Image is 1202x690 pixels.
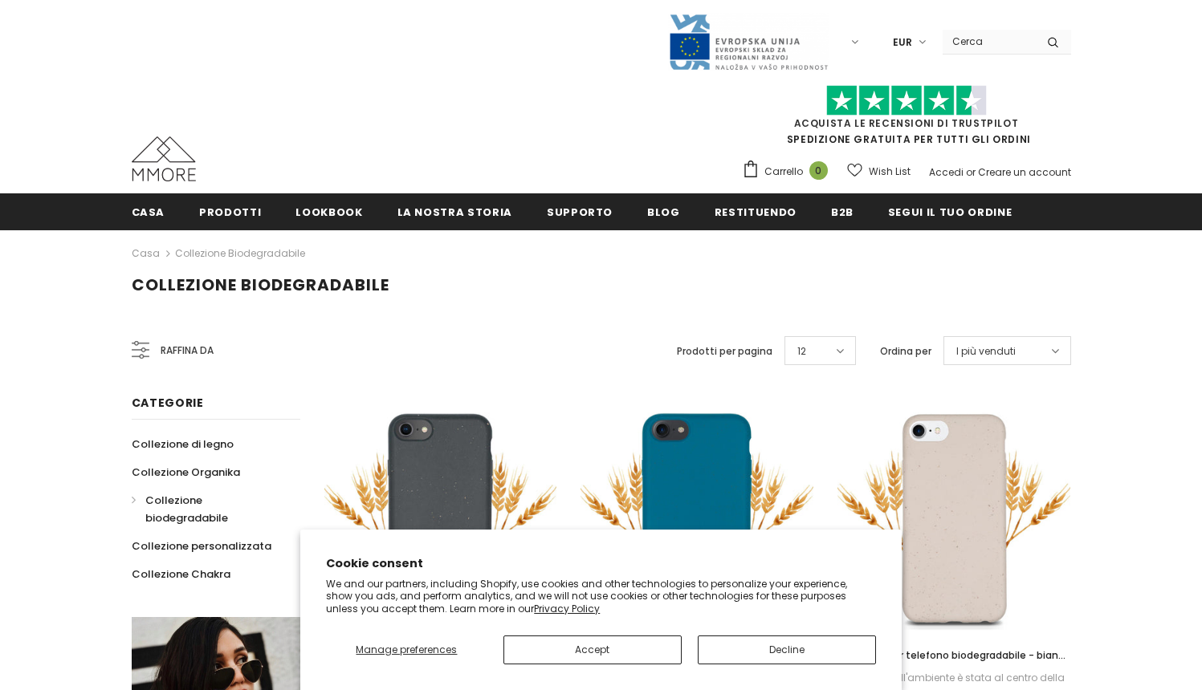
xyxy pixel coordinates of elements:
span: Wish List [869,164,911,180]
a: Restituendo [715,193,797,229]
span: supporto [547,205,613,220]
span: Collezione personalizzata [132,538,271,554]
a: Custodia per telefono biodegradabile - bianco naturale [837,647,1070,664]
span: EUR [893,34,912,51]
label: Ordina per [880,343,931,359]
span: B2B [831,205,854,220]
span: or [966,165,976,179]
p: We and our partners, including Shopify, use cookies and other technologies to personalize your ex... [326,578,876,615]
a: Collezione personalizzata [132,532,271,560]
a: B2B [831,193,854,229]
a: Collezione Organika [132,458,240,486]
span: La nostra storia [397,205,512,220]
a: Carrello 0 [742,160,836,184]
a: Collezione Chakra [132,560,230,588]
a: Lookbook [295,193,362,229]
span: 12 [797,343,806,359]
span: Prodotti [199,205,261,220]
span: Collezione Chakra [132,566,230,582]
a: Acquista le recensioni di TrustPilot [794,116,1019,130]
label: Prodotti per pagina [677,343,772,359]
input: Search Site [943,30,1035,53]
a: Privacy Policy [534,602,600,615]
img: Fidati di Pilot Stars [826,85,987,116]
span: Casa [132,205,165,220]
span: Raffina da [161,342,214,359]
a: Accedi [929,165,964,179]
a: Creare un account [978,165,1071,179]
span: Collezione di legno [132,436,234,452]
a: Collezione biodegradabile [132,486,283,532]
a: supporto [547,193,613,229]
span: Restituendo [715,205,797,220]
span: 0 [809,161,828,180]
a: Blog [647,193,680,229]
a: La nostra storia [397,193,512,229]
button: Manage preferences [326,635,487,664]
a: Wish List [847,157,911,185]
span: Collezione biodegradabile [132,274,389,296]
span: I più venduti [956,343,1016,359]
h2: Cookie consent [326,555,876,572]
span: SPEDIZIONE GRATUITA PER TUTTI GLI ORDINI [742,92,1071,146]
span: Collezione biodegradabile [145,493,228,526]
span: Segui il tuo ordine [888,205,1012,220]
a: Prodotti [199,193,261,229]
span: Carrello [764,164,803,180]
img: Casi MMORE [132,136,196,181]
a: Collezione biodegradabile [175,246,305,260]
span: Lookbook [295,205,362,220]
a: Casa [132,244,160,263]
a: Segui il tuo ordine [888,193,1012,229]
span: Collezione Organika [132,465,240,480]
a: Collezione di legno [132,430,234,458]
span: Categorie [132,395,204,411]
button: Decline [698,635,876,664]
a: Casa [132,193,165,229]
button: Accept [503,635,682,664]
img: Javni Razpis [668,13,829,71]
span: Blog [647,205,680,220]
span: Manage preferences [356,643,457,656]
a: Javni Razpis [668,34,829,48]
span: Custodia per telefono biodegradabile - bianco naturale [838,648,1070,680]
